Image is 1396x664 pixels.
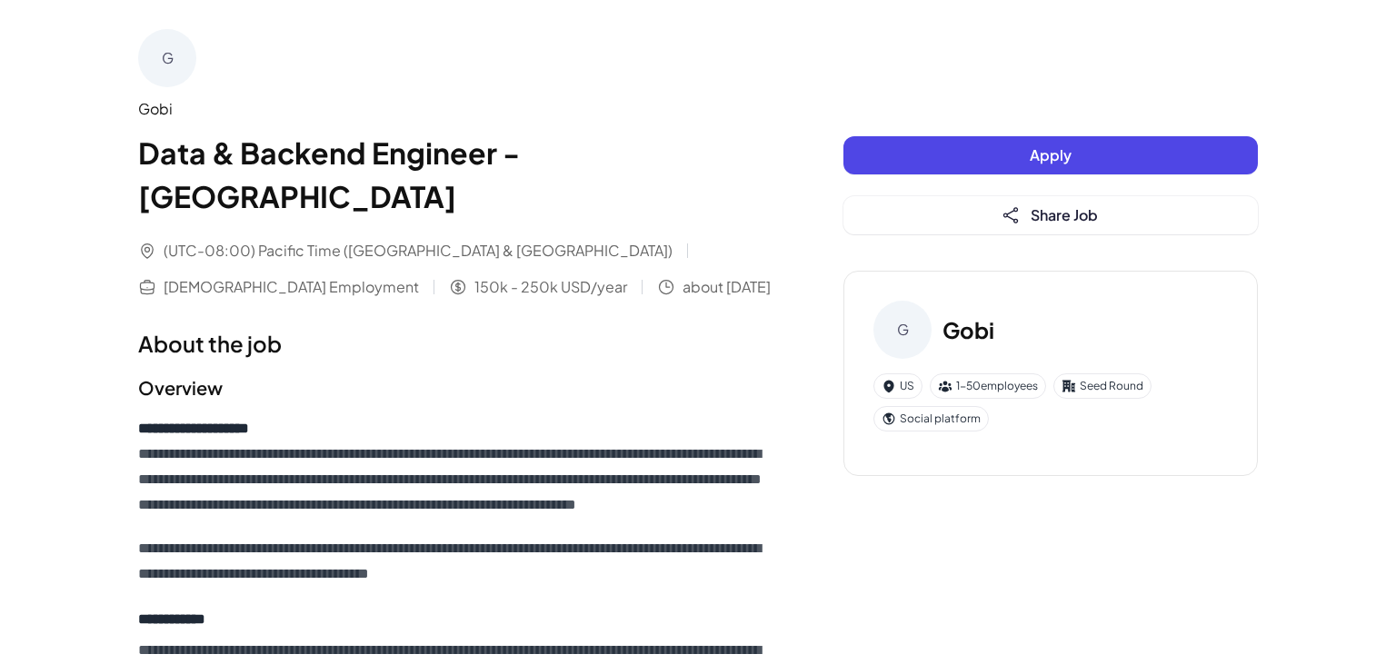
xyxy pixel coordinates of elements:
h1: Data & Backend Engineer - [GEOGRAPHIC_DATA] [138,131,771,218]
span: Apply [1030,145,1072,164]
h1: About the job [138,327,771,360]
span: about [DATE] [683,276,771,298]
div: Social platform [873,406,989,431]
div: Gobi [138,98,771,120]
span: (UTC-08:00) Pacific Time ([GEOGRAPHIC_DATA] & [GEOGRAPHIC_DATA]) [164,240,673,262]
span: 150k - 250k USD/year [474,276,627,298]
span: Share Job [1031,205,1098,224]
button: Apply [843,136,1258,174]
div: G [873,301,932,359]
div: 1-50 employees [930,373,1046,399]
span: [DEMOGRAPHIC_DATA] Employment [164,276,419,298]
h3: Gobi [942,313,994,346]
h2: Overview [138,374,771,401]
div: G [138,29,196,87]
div: Seed Round [1053,373,1152,399]
button: Share Job [843,196,1258,234]
div: US [873,373,922,399]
